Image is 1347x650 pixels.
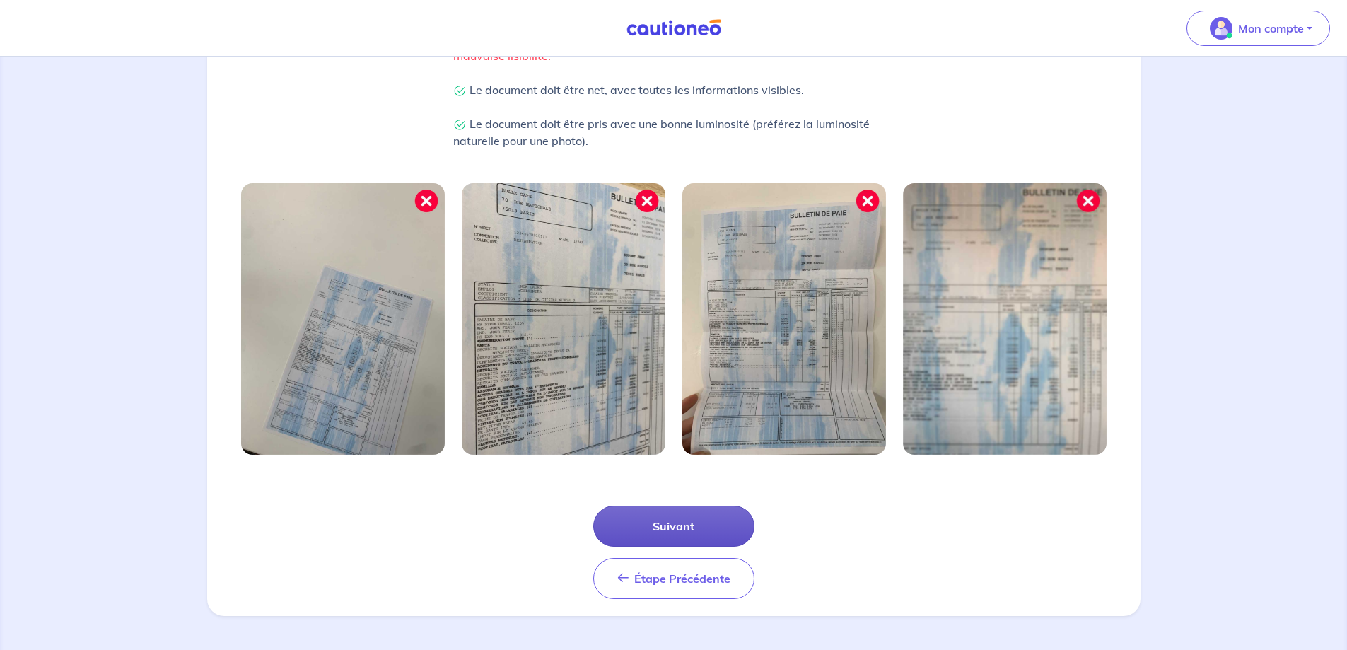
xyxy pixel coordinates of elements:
[453,81,894,149] p: Le document doit être net, avec toutes les informations visibles. Le document doit être pris avec...
[453,119,466,132] img: Check
[903,183,1107,455] img: Image mal cadrée 4
[682,183,886,455] img: Image mal cadrée 3
[1186,11,1330,46] button: illu_account_valid_menu.svgMon compte
[1210,17,1232,40] img: illu_account_valid_menu.svg
[1238,20,1304,37] p: Mon compte
[462,183,665,455] img: Image mal cadrée 2
[241,183,445,455] img: Image mal cadrée 1
[593,558,754,599] button: Étape Précédente
[593,506,754,547] button: Suivant
[453,85,466,98] img: Check
[621,19,727,37] img: Cautioneo
[634,571,730,586] span: Étape Précédente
